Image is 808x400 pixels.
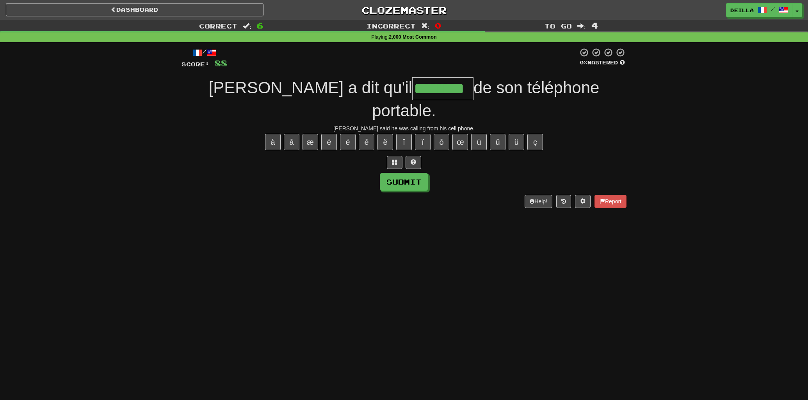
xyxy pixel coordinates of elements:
[471,134,487,150] button: ù
[377,134,393,150] button: ë
[421,23,430,29] span: :
[182,61,210,68] span: Score:
[265,134,281,150] button: à
[578,59,626,66] div: Mastered
[359,134,374,150] button: ê
[730,7,754,14] span: Deilla
[182,48,228,57] div: /
[257,21,263,30] span: 6
[367,22,416,30] span: Incorrect
[771,6,775,12] span: /
[275,3,533,17] a: Clozemaster
[577,23,586,29] span: :
[380,173,428,191] button: Submit
[214,58,228,68] span: 88
[387,156,402,169] button: Switch sentence to multiple choice alt+p
[303,134,318,150] button: æ
[406,156,421,169] button: Single letter hint - you only get 1 per sentence and score half the points! alt+h
[6,3,263,16] a: Dashboard
[527,134,543,150] button: ç
[372,78,599,120] span: de son téléphone portable.
[545,22,572,30] span: To go
[580,59,587,66] span: 0 %
[389,34,436,40] strong: 2,000 Most Common
[321,134,337,150] button: è
[396,134,412,150] button: î
[591,21,598,30] span: 4
[284,134,299,150] button: â
[452,134,468,150] button: œ
[209,78,413,97] span: [PERSON_NAME] a dit qu'il
[556,195,571,208] button: Round history (alt+y)
[594,195,626,208] button: Report
[509,134,524,150] button: ü
[726,3,792,17] a: Deilla /
[340,134,356,150] button: é
[199,22,237,30] span: Correct
[434,134,449,150] button: ô
[243,23,251,29] span: :
[490,134,505,150] button: û
[525,195,552,208] button: Help!
[182,124,626,132] div: [PERSON_NAME] said he was calling from his cell phone.
[435,21,441,30] span: 0
[415,134,431,150] button: ï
